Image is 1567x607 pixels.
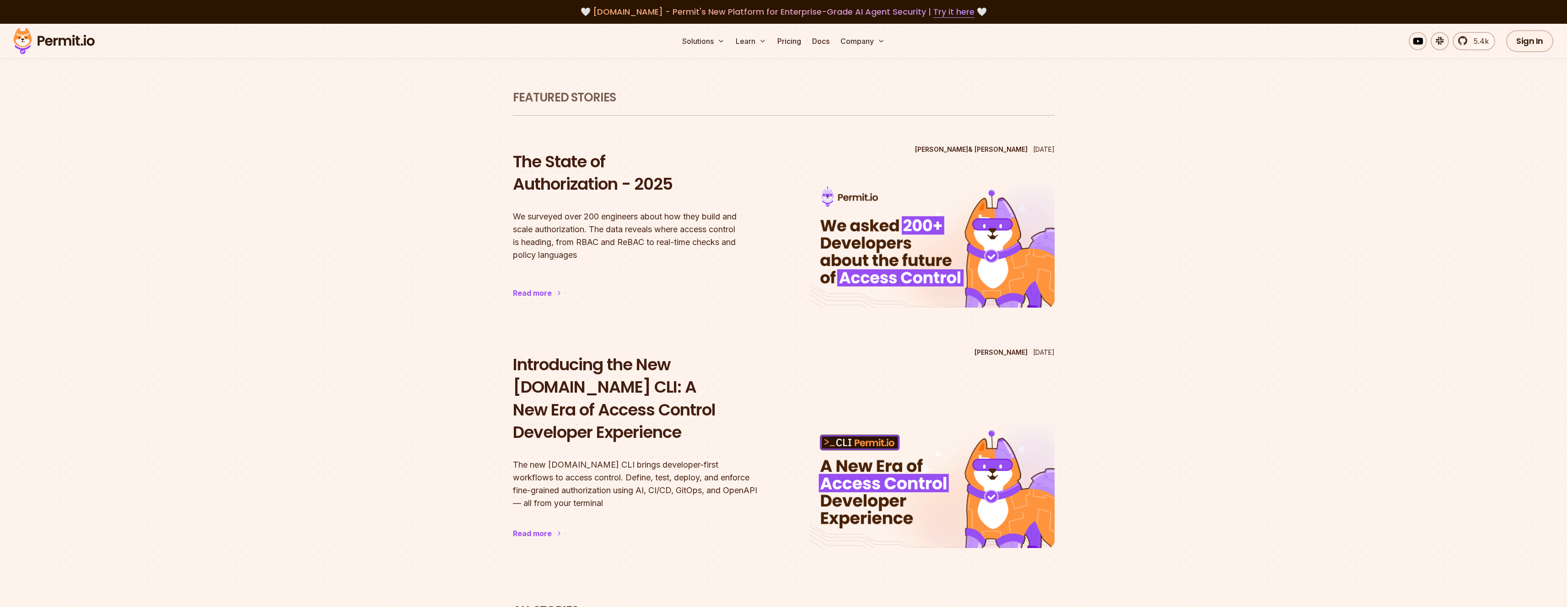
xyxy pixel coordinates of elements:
a: Pricing [774,32,805,50]
h2: The State of Authorization - 2025 [513,150,758,196]
p: [PERSON_NAME] & [PERSON_NAME] [915,145,1028,154]
a: 5.4k [1453,32,1495,50]
h2: Introducing the New [DOMAIN_NAME] CLI: A New Era of Access Control Developer Experience [513,353,758,444]
img: The State of Authorization - 2025 [809,180,1055,308]
button: Company [837,32,889,50]
a: Docs [808,32,833,50]
img: Permit logo [9,26,99,57]
button: Solutions [678,32,728,50]
time: [DATE] [1033,348,1055,356]
a: Try it here [933,6,975,18]
div: Read more [513,528,552,539]
div: Read more [513,288,552,298]
div: 🤍 🤍 [22,5,1545,18]
p: The new [DOMAIN_NAME] CLI brings developer-first workflows to access control. Define, test, deplo... [513,458,758,510]
p: We surveyed over 200 engineers about how they build and scale authorization. The data reveals whe... [513,210,758,261]
a: Sign In [1506,30,1553,52]
p: [PERSON_NAME] [975,348,1028,357]
img: Introducing the New Permit.io CLI: A New Era of Access Control Developer Experience [809,420,1055,548]
button: Learn [732,32,770,50]
time: [DATE] [1033,145,1055,153]
span: 5.4k [1468,36,1489,47]
a: Introducing the New Permit.io CLI: A New Era of Access Control Developer Experience[PERSON_NAME][... [513,344,1055,566]
a: The State of Authorization - 2025[PERSON_NAME]& [PERSON_NAME][DATE]The State of Authorization - 2... [513,141,1055,326]
span: [DOMAIN_NAME] - Permit's New Platform for Enterprise-Grade AI Agent Security | [593,6,975,17]
h1: Featured Stories [513,90,1055,106]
